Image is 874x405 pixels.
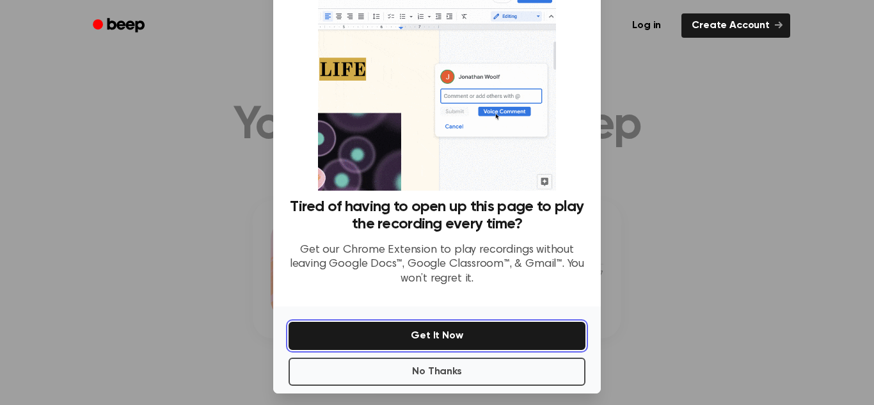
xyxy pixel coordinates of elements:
p: Get our Chrome Extension to play recordings without leaving Google Docs™, Google Classroom™, & Gm... [289,243,585,287]
a: Log in [619,11,674,40]
button: No Thanks [289,358,585,386]
h3: Tired of having to open up this page to play the recording every time? [289,198,585,233]
a: Beep [84,13,156,38]
a: Create Account [681,13,790,38]
button: Get It Now [289,322,585,350]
